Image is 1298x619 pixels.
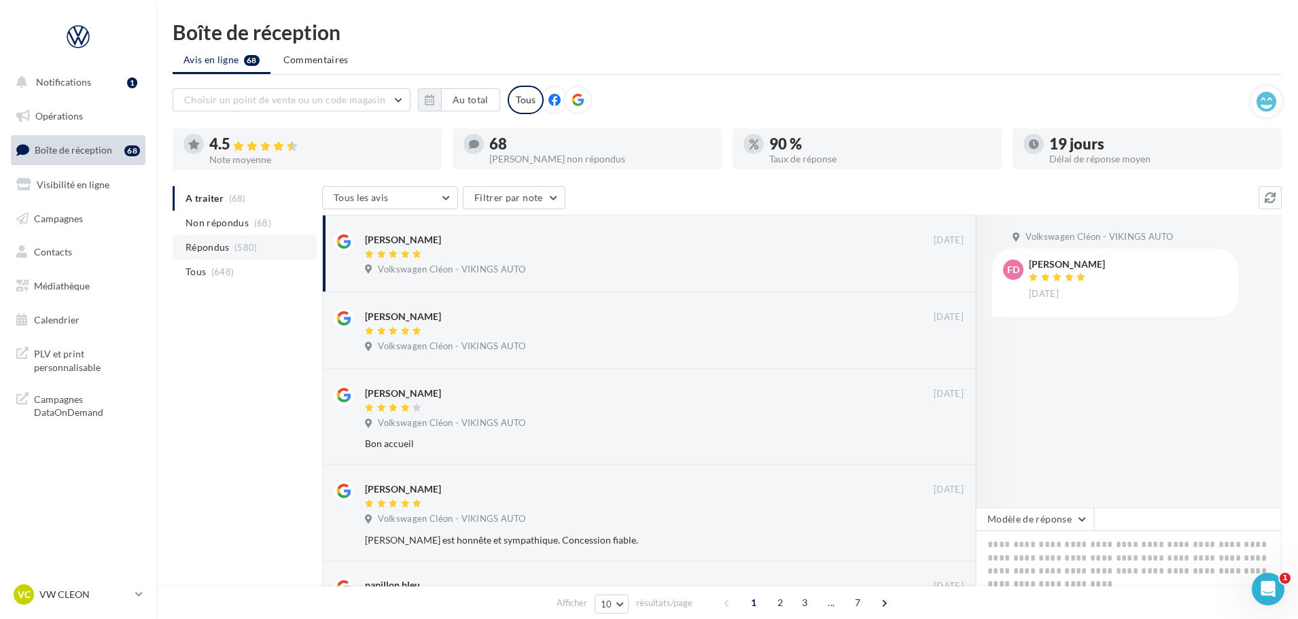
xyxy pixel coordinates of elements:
span: Campagnes [34,212,83,224]
div: [PERSON_NAME] [365,387,441,400]
button: Tous les avis [322,186,458,209]
a: Campagnes [8,205,148,233]
div: 68 [124,145,140,156]
span: (68) [254,217,271,228]
a: VC VW CLEON [11,582,145,607]
span: Médiathèque [34,280,90,291]
span: 7 [847,592,869,614]
a: Calendrier [8,306,148,334]
a: Campagnes DataOnDemand [8,385,148,425]
span: ... [820,592,842,614]
span: [DATE] [934,580,964,593]
div: 1 [127,77,137,88]
span: Visibilité en ligne [37,179,109,190]
button: Filtrer par note [463,186,565,209]
div: Tous [508,86,544,114]
a: Visibilité en ligne [8,171,148,199]
span: [DATE] [934,388,964,400]
span: [DATE] [934,311,964,323]
span: Volkswagen Cléon - VIKINGS AUTO [378,417,525,429]
button: Au total [441,88,500,111]
span: PLV et print personnalisable [34,344,140,374]
span: Contacts [34,246,72,258]
span: Fd [1007,263,1019,277]
span: 1 [1280,573,1291,584]
div: [PERSON_NAME] [365,310,441,323]
div: Note moyenne [209,155,431,164]
span: Volkswagen Cléon - VIKINGS AUTO [378,340,525,353]
a: Boîte de réception68 [8,135,148,164]
div: papillon bleu [365,578,420,592]
span: Campagnes DataOnDemand [34,390,140,419]
button: Modèle de réponse [976,508,1094,531]
button: Notifications 1 [8,68,143,96]
span: Volkswagen Cléon - VIKINGS AUTO [378,264,525,276]
button: Au total [418,88,500,111]
div: [PERSON_NAME] [365,482,441,496]
span: VC [18,588,31,601]
span: [DATE] [1029,288,1059,300]
a: Opérations [8,102,148,130]
span: Commentaires [283,53,349,67]
a: Médiathèque [8,272,148,300]
span: 3 [794,592,815,614]
span: Afficher [557,597,587,609]
span: Calendrier [34,314,80,325]
span: Répondus [186,241,230,254]
div: [PERSON_NAME] [365,233,441,247]
span: résultats/page [636,597,692,609]
div: 4.5 [209,137,431,152]
span: (648) [211,266,234,277]
button: Choisir un point de vente ou un code magasin [173,88,410,111]
span: Choisir un point de vente ou un code magasin [184,94,385,105]
span: Notifications [36,76,91,88]
span: 1 [743,592,765,614]
span: (580) [234,242,258,253]
iframe: Intercom live chat [1252,573,1284,605]
a: PLV et print personnalisable [8,339,148,379]
span: Boîte de réception [35,144,112,156]
div: Délai de réponse moyen [1049,154,1271,164]
a: Contacts [8,238,148,266]
div: Taux de réponse [769,154,991,164]
span: Tous les avis [334,192,389,203]
div: Bon accueil [365,437,875,450]
p: VW CLEON [39,588,130,601]
div: [PERSON_NAME] non répondus [489,154,711,164]
span: 2 [769,592,791,614]
div: 19 jours [1049,137,1271,152]
span: 10 [601,599,612,609]
span: Volkswagen Cléon - VIKINGS AUTO [378,513,525,525]
div: [PERSON_NAME] est honnête et sympathique. Concession fiable. [365,533,875,547]
button: 10 [595,595,629,614]
span: [DATE] [934,484,964,496]
div: [PERSON_NAME] [1029,260,1105,269]
div: 68 [489,137,711,152]
span: Non répondus [186,216,249,230]
div: Boîte de réception [173,22,1282,42]
span: [DATE] [934,234,964,247]
span: Opérations [35,110,83,122]
span: Tous [186,265,206,279]
div: 90 % [769,137,991,152]
span: Volkswagen Cléon - VIKINGS AUTO [1025,231,1173,243]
